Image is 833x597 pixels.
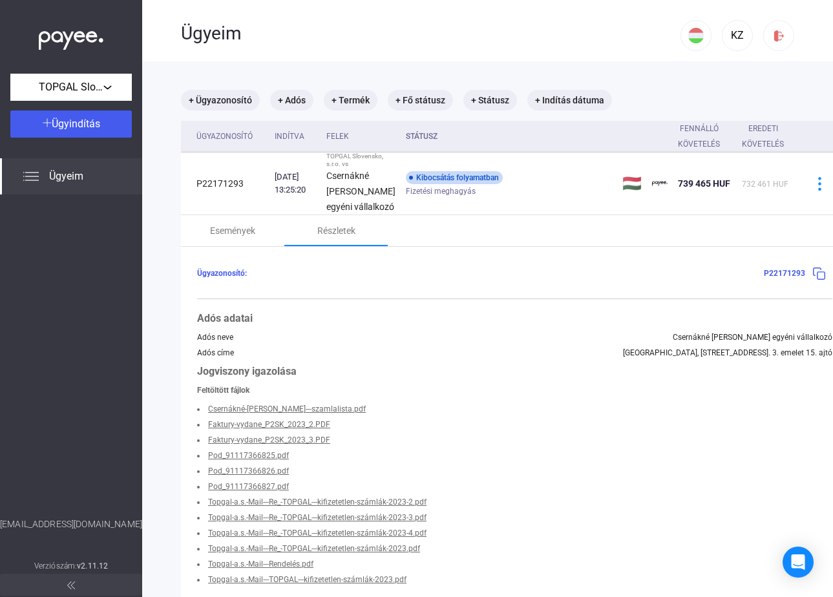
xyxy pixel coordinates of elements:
button: copy-blue [805,260,832,287]
img: plus-white.svg [43,118,52,127]
th: Státusz [401,121,617,152]
div: Fennálló követelés [678,121,720,152]
img: copy-blue [812,267,826,280]
a: Pod_91117366825.pdf [208,451,289,460]
mat-chip: + Fő státusz [388,90,453,110]
td: 🇭🇺 [617,152,647,215]
div: Részletek [317,223,355,238]
button: more-blue [806,170,833,197]
a: Topgal-a.s.-Mail---TOPGAL---kifizetetlen-számlák-2023.pdf [208,575,406,584]
div: Eredeti követelés [742,121,796,152]
div: Adós neve [197,333,233,342]
a: Topgal-a.s.-Mail---Re_-TOPGAL---kifizetetlen-számlák-2023-2.pdf [208,497,427,507]
img: logout-red [772,29,786,43]
button: Ügyindítás [10,110,132,138]
strong: Csernákné [PERSON_NAME] egyéni vállalkozó [326,171,395,212]
img: arrow-double-left-grey.svg [67,581,75,589]
div: Csernákné [PERSON_NAME] egyéni vállalkozó [673,333,832,342]
img: HU [688,28,704,43]
button: TOPGAL Slovensko, s.r.o. [10,74,132,101]
div: [DATE] 13:25:20 [275,171,316,196]
span: P22171293 [764,269,805,278]
a: Csernákné-[PERSON_NAME]---szamlalista.pdf [208,404,366,414]
div: TOPGAL Slovensko, s.r.o. vs [326,152,395,168]
div: Indítva [275,129,304,144]
a: Pod_91117366826.pdf [208,466,289,476]
span: 739 465 HUF [678,178,730,189]
span: TOPGAL Slovensko, s.r.o. [39,79,103,95]
button: KZ [722,20,753,51]
a: Topgal-a.s.-Mail---Re_-TOPGAL---kifizetetlen-számlák-2023-3.pdf [208,513,427,522]
a: Topgal-a.s.-Mail---Re_-TOPGAL---kifizetetlen-számlák-2023-4.pdf [208,529,427,538]
div: Fennálló követelés [678,121,732,152]
a: Faktury-vydane_P2SK_2023_3.PDF [208,435,330,445]
div: Kibocsátás folyamatban [406,171,503,184]
div: Események [210,223,255,238]
button: logout-red [763,20,794,51]
div: Open Intercom Messenger [783,547,814,578]
div: Felek [326,129,349,144]
span: 732 461 HUF [742,180,788,189]
div: Adós adatai [197,311,832,326]
div: Ügyazonosító [196,129,253,144]
div: Ügyazonosító [196,129,264,144]
mat-chip: + Termék [324,90,377,110]
img: white-payee-white-dot.svg [39,24,103,50]
strong: v2.11.12 [77,561,108,571]
mat-chip: + Ügyazonosító [181,90,260,110]
div: Adós címe [197,348,234,357]
div: KZ [726,28,748,43]
div: Feltöltött fájlok [197,386,832,395]
td: P22171293 [181,152,269,215]
a: Topgal-a.s.-Mail---Rendelés.pdf [208,560,313,569]
img: more-blue [813,177,827,191]
img: payee-logo [652,176,668,191]
span: Ügyeim [49,169,83,184]
div: [GEOGRAPHIC_DATA], [STREET_ADDRESS]. 3. emelet 15. ajtó [623,348,832,357]
div: Eredeti követelés [742,121,784,152]
span: Ügyindítás [52,118,100,130]
mat-chip: + Indítás dátuma [527,90,612,110]
img: list.svg [23,169,39,184]
mat-chip: + Adós [270,90,313,110]
div: Ügyeim [181,23,680,45]
a: Pod_91117366827.pdf [208,482,289,491]
a: Topgal-a.s.-Mail---Re_-TOPGAL---kifizetetlen-számlák-2023.pdf [208,544,420,553]
span: Ügyazonosító: [197,269,247,278]
div: Jogviszony igazolása [197,364,832,379]
a: Faktury-vydane_P2SK_2023_2.PDF [208,420,330,429]
mat-chip: + Státusz [463,90,517,110]
div: Indítva [275,129,316,144]
div: Felek [326,129,395,144]
button: HU [680,20,712,51]
span: Fizetési meghagyás [406,183,476,199]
